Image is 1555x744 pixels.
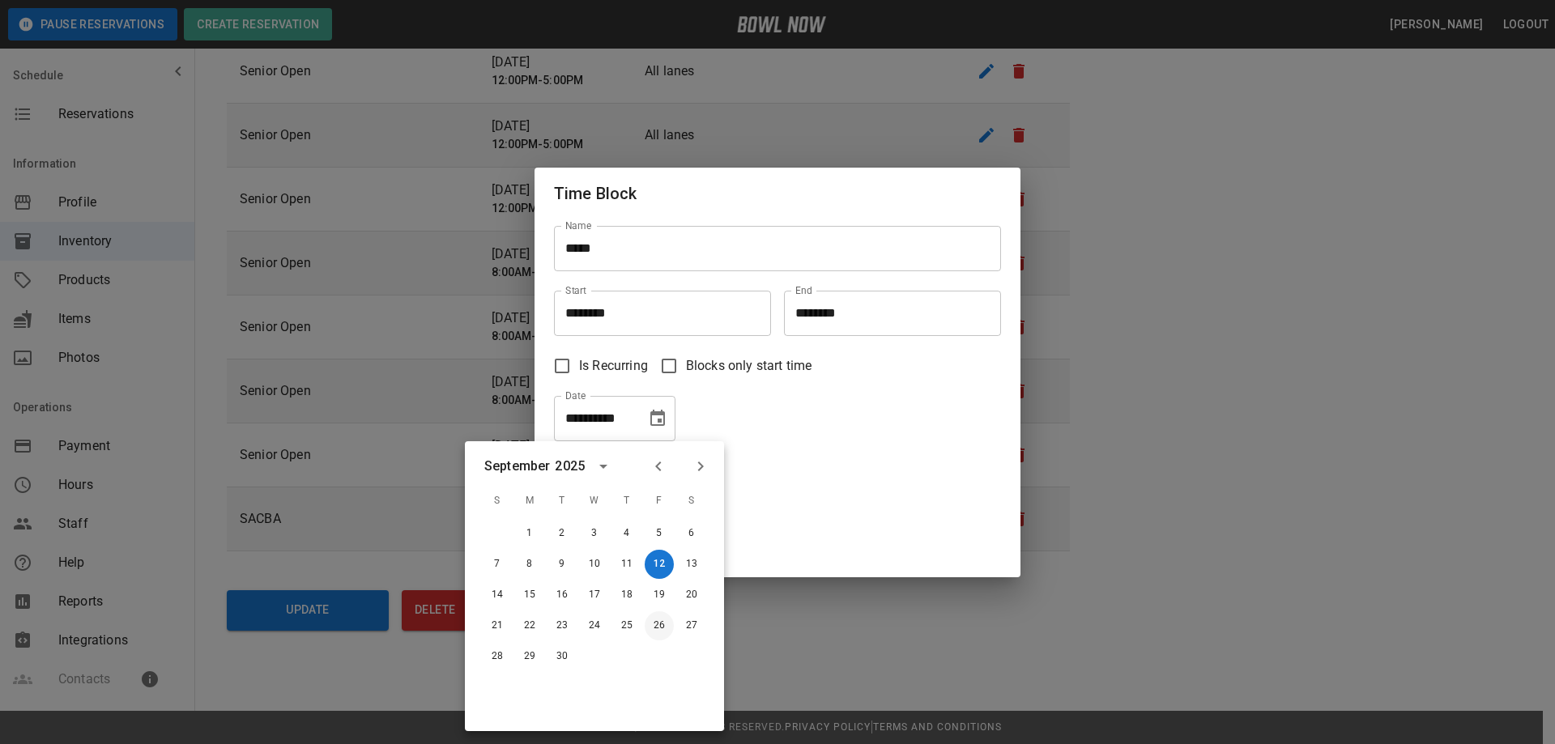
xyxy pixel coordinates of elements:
[547,485,577,517] span: T
[547,611,577,640] button: Sep 23, 2025
[580,519,609,548] button: Sep 3, 2025
[579,356,648,376] span: Is Recurring
[515,519,544,548] button: Sep 1, 2025
[677,550,706,579] button: Sep 13, 2025
[645,485,674,517] span: F
[645,611,674,640] button: Sep 26, 2025
[565,283,586,297] label: Start
[641,402,674,435] button: Choose date, selected date is Sep 12, 2025
[686,356,812,376] span: Blocks only start time
[483,580,512,610] button: Sep 14, 2025
[612,519,641,548] button: Sep 4, 2025
[483,611,512,640] button: Sep 21, 2025
[645,519,674,548] button: Sep 5, 2025
[612,485,641,517] span: T
[515,611,544,640] button: Sep 22, 2025
[515,550,544,579] button: Sep 8, 2025
[580,611,609,640] button: Sep 24, 2025
[483,485,512,517] span: S
[515,642,544,671] button: Sep 29, 2025
[554,291,760,336] input: Choose time, selected time is 6:00 PM
[784,291,990,336] input: Choose time, selected time is 10:00 PM
[645,453,672,480] button: Previous month
[687,453,714,480] button: Next month
[612,611,641,640] button: Sep 25, 2025
[547,519,577,548] button: Sep 2, 2025
[677,485,706,517] span: S
[555,457,585,476] div: 2025
[483,550,512,579] button: Sep 7, 2025
[547,550,577,579] button: Sep 9, 2025
[580,550,609,579] button: Sep 10, 2025
[547,642,577,671] button: Sep 30, 2025
[515,485,544,517] span: M
[677,611,706,640] button: Sep 27, 2025
[515,580,544,610] button: Sep 15, 2025
[677,580,706,610] button: Sep 20, 2025
[645,550,674,579] button: Sep 12, 2025
[612,550,641,579] button: Sep 11, 2025
[580,485,609,517] span: W
[483,642,512,671] button: Sep 28, 2025
[795,283,812,297] label: End
[677,519,706,548] button: Sep 6, 2025
[590,453,617,480] button: calendar view is open, switch to year view
[580,580,609,610] button: Sep 17, 2025
[547,580,577,610] button: Sep 16, 2025
[612,580,641,610] button: Sep 18, 2025
[645,580,674,610] button: Sep 19, 2025
[484,457,550,476] div: September
[535,168,1020,219] h2: Time Block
